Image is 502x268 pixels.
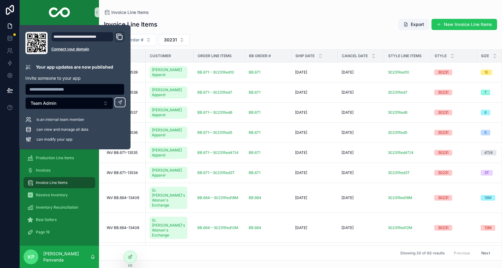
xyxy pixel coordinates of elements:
a: BB.671 [249,110,288,115]
a: BB.671 [249,130,288,135]
div: 5 [484,130,487,135]
a: St. [PERSON_NAME]'s Women's Exchange [149,215,190,240]
a: 30231Red6 [388,110,427,115]
span: can modify your app [36,137,72,142]
button: Select Button [25,97,113,109]
a: BB.671--30231Red3T [197,170,241,175]
span: [DATE] [341,110,354,115]
a: [PERSON_NAME] Apparel [149,145,190,160]
span: Style Line Items [388,53,422,58]
span: BB.664 [249,225,261,230]
a: BB.671 [249,110,260,115]
span: [PERSON_NAME] Apparel [152,108,185,117]
a: 30231Red3T [388,170,410,175]
a: Invoice Line Items [24,177,95,188]
span: Cancel Date [342,53,368,58]
span: [DATE] [341,225,354,230]
a: 30231Red7 [388,90,427,95]
a: 30231Red5 [388,130,407,135]
span: 30231Red7 [388,90,407,95]
a: [DATE] [341,70,380,75]
a: [DATE] [341,90,380,95]
span: BB.671 [249,90,260,95]
button: New Invoice Line Items [431,19,497,30]
div: scrollable content [20,25,99,246]
a: 30231Red5 [388,130,427,135]
span: Customer [150,53,171,58]
a: 30231 [434,110,473,115]
a: BB.664 [249,195,288,200]
a: 30231 [434,130,473,135]
a: BB.671--30231Red7 [197,90,232,95]
a: BB.671--30231Red3T [197,170,235,175]
a: Invoice Line Items [104,9,149,15]
span: [DATE] [341,130,354,135]
span: St. [PERSON_NAME]'s Women's Exchange [152,188,185,208]
div: 7 [484,90,487,95]
div: 4T/4 [484,150,493,155]
div: 30231 [438,170,448,176]
div: 30231 [438,130,448,135]
span: BB.671--30231Red10 [197,70,234,75]
span: INV BB.671-13535 [107,150,138,155]
span: [DATE] [341,195,354,200]
a: [PERSON_NAME] Apparel [149,85,190,100]
span: BB.671 [249,130,260,135]
a: BB.671--30231Red7 [197,90,241,95]
a: BB.671--30231Red6 [197,110,232,115]
a: [PERSON_NAME] Apparel [149,147,187,159]
p: [PERSON_NAME] Panvanda [43,251,90,263]
span: [DATE] [295,195,307,200]
a: [PERSON_NAME] Apparel [149,167,187,179]
a: 30231Red6 [388,110,407,115]
a: BB.671--30231Red6 [197,110,241,115]
a: INV BB.671-13535 [107,150,142,155]
span: Production Line Items [36,155,74,160]
a: 30231Red10 [388,70,409,75]
a: [PERSON_NAME] Apparel [149,106,187,119]
a: BB.664 [249,225,288,230]
span: KP [28,253,34,261]
img: App logo [49,7,70,17]
div: 30231 [438,150,448,155]
div: 30231 [438,90,448,95]
a: [DATE] [341,225,380,230]
a: BB.664 [249,195,261,200]
span: INV BB.664-13408 [107,225,139,230]
span: BB Order # [249,53,271,58]
a: 30231Red18M [388,195,412,200]
span: BB.671 [249,150,260,155]
span: Style [435,53,447,58]
p: Invite someone to your app [25,75,124,81]
a: [PERSON_NAME] Apparel [149,126,187,139]
div: 12M [484,225,491,231]
a: BB.671 [249,150,288,155]
a: BB.671 [249,170,260,175]
a: St. [PERSON_NAME]'s Women's Exchange [149,185,190,210]
a: [DATE] [341,170,380,175]
span: Size [481,53,489,58]
span: [PERSON_NAME] Apparel [152,87,185,97]
a: BB.671--30231Red10 [197,70,241,75]
a: [DATE] [341,150,380,155]
button: Select Button [159,34,190,46]
span: Order Line Items [198,53,232,58]
a: 30231 [434,90,473,95]
span: Page 19 [36,230,49,235]
span: [DATE] [295,70,307,75]
span: [PERSON_NAME] Apparel [152,148,185,158]
a: [PERSON_NAME] Apparel [149,165,190,180]
span: [DATE] [341,150,354,155]
a: BB.671 [249,70,288,75]
span: [DATE] [295,225,307,230]
span: [DATE] [295,150,307,155]
a: [DATE] [295,130,334,135]
a: Production Line Items [24,152,95,164]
